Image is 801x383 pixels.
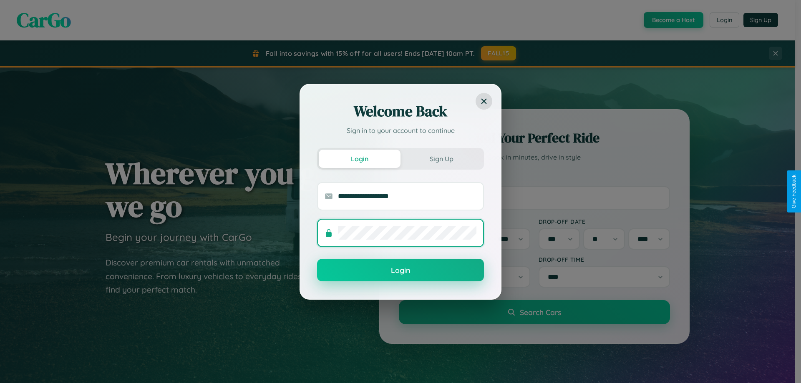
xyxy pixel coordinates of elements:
button: Login [319,150,400,168]
h2: Welcome Back [317,101,484,121]
div: Give Feedback [791,175,797,208]
p: Sign in to your account to continue [317,125,484,135]
button: Login [317,259,484,281]
button: Sign Up [400,150,482,168]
